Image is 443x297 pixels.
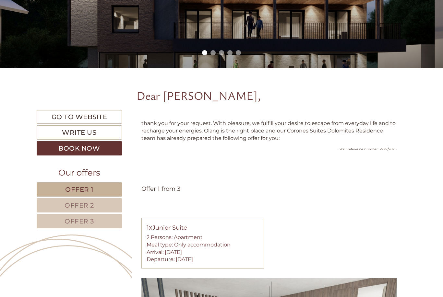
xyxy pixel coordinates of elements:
[165,249,182,255] b: [DATE]
[147,249,163,255] small: Arrival:
[147,223,259,234] div: Junior Suite
[141,120,397,142] p: thank you for your request. With pleasure, we fulfill your desire to escape from everyday life an...
[174,242,231,248] b: Only accommodation
[65,217,94,225] span: Offer 3
[174,234,203,240] b: Apartment
[37,110,122,124] a: Go to website
[340,147,397,151] span: Your reference number: R277/2025
[65,201,94,209] span: Offer 2
[176,256,193,262] b: [DATE]
[37,125,122,140] a: Write us
[141,196,168,208] div: Offer 1
[147,256,174,262] small: Departure:
[37,141,122,155] a: Book now
[137,89,261,102] h1: Dear [PERSON_NAME],
[141,185,180,192] span: Offer 1 from 3
[37,167,122,179] div: Our offers
[147,242,173,248] small: Meal type:
[147,223,152,231] b: 1x
[65,186,93,193] span: Offer 1
[147,234,173,240] small: 2 Persons:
